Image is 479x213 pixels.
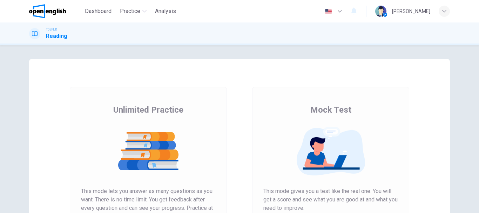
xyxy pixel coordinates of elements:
span: Unlimited Practice [113,104,183,115]
span: Analysis [155,7,176,15]
button: Practice [117,5,149,18]
img: en [324,9,333,14]
span: Mock Test [310,104,351,115]
span: This mode gives you a test like the real one. You will get a score and see what you are good at a... [263,187,398,212]
button: Dashboard [82,5,114,18]
h1: Reading [46,32,67,40]
div: [PERSON_NAME] [392,7,430,15]
span: Practice [120,7,140,15]
button: Analysis [152,5,179,18]
span: TOEFL® [46,27,57,32]
img: OpenEnglish logo [29,4,66,18]
img: Profile picture [375,6,386,17]
a: OpenEnglish logo [29,4,82,18]
span: Dashboard [85,7,112,15]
